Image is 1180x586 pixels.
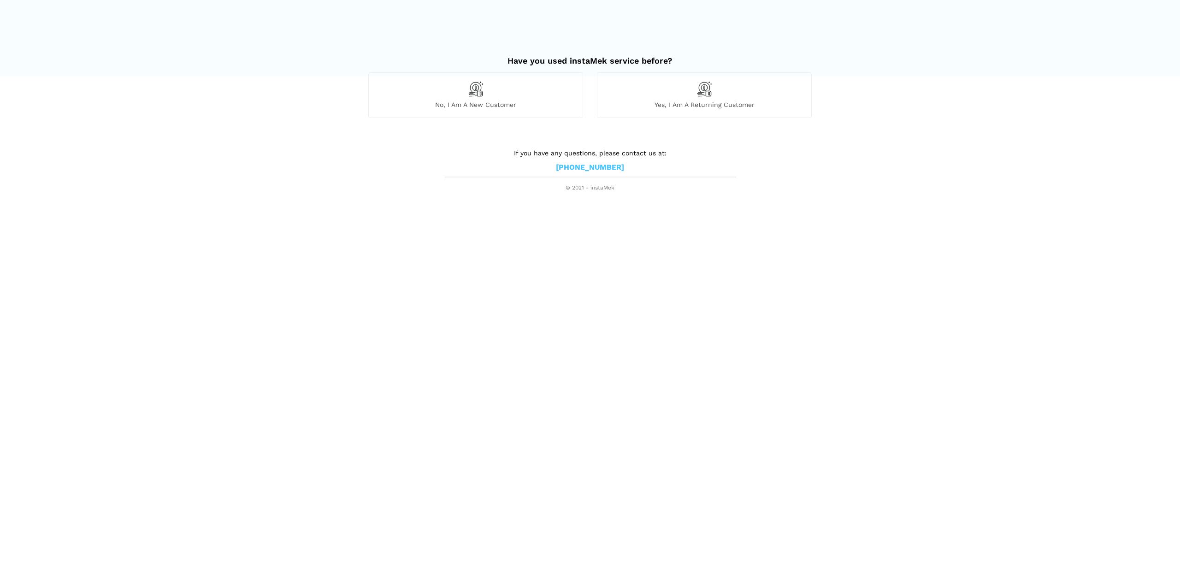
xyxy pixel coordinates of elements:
[597,101,811,109] span: Yes, I am a returning customer
[556,163,624,172] a: [PHONE_NUMBER]
[445,184,735,192] span: © 2021 - instaMek
[368,47,812,66] h2: Have you used instaMek service before?
[445,148,735,158] p: If you have any questions, please contact us at:
[369,101,583,109] span: No, I am a new customer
